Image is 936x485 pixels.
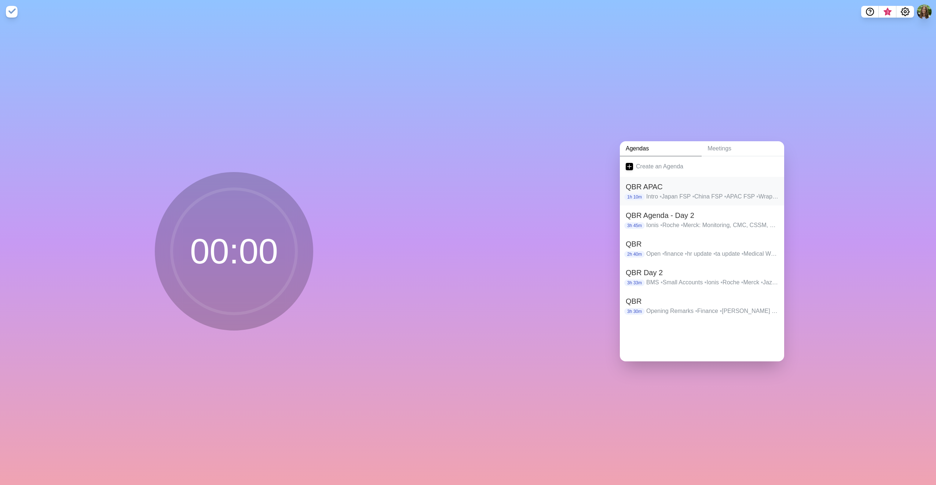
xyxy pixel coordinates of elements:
[620,156,784,177] a: Create an Agenda
[695,308,697,314] span: •
[626,210,778,221] h2: QBR Agenda - Day 2
[624,280,645,286] p: 3h 33m
[660,193,662,200] span: •
[624,308,645,315] p: 3h 30m
[662,251,665,257] span: •
[720,308,722,314] span: •
[761,279,763,285] span: •
[626,238,778,249] h2: QBR
[702,141,784,156] a: Meetings
[626,267,778,278] h2: QBR Day 2
[713,251,716,257] span: •
[646,221,778,230] p: Ionis Roche Merck: Monitoring, CMC, CSSM, Biometrics Jazz Pharmaceuticals BREAK Pfizer BMS Small ...
[741,279,743,285] span: •
[6,6,18,18] img: timeblocks logo
[661,279,663,285] span: •
[660,222,662,228] span: •
[624,222,645,229] p: 3h 45m
[646,278,778,287] p: BMS Small Accounts Ionis Roche Merck Jazz Pharma BREAK pfizer
[626,296,778,307] h2: QBR
[879,6,896,18] button: What’s new
[742,251,744,257] span: •
[685,251,687,257] span: •
[756,193,758,200] span: •
[896,6,914,18] button: Settings
[626,181,778,192] h2: QBR APAC
[624,251,645,258] p: 2h 40m
[681,222,683,228] span: •
[885,9,891,15] span: 3
[724,193,727,200] span: •
[720,279,723,285] span: •
[705,279,707,285] span: •
[646,192,778,201] p: Intro Japan FSP China FSP APAC FSP Wrap Up
[624,194,645,200] p: 1h 10m
[692,193,694,200] span: •
[620,141,702,156] a: Agendas
[861,6,879,18] button: Help
[646,307,778,316] p: Opening Remarks Finance [PERSON_NAME] [PERSON_NAME] Medical Writing [PERSON_NAME] Break Regeneron...
[646,249,778,258] p: Open finance hr update ta update Medical Writing Amgen Break regeneron novartis az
